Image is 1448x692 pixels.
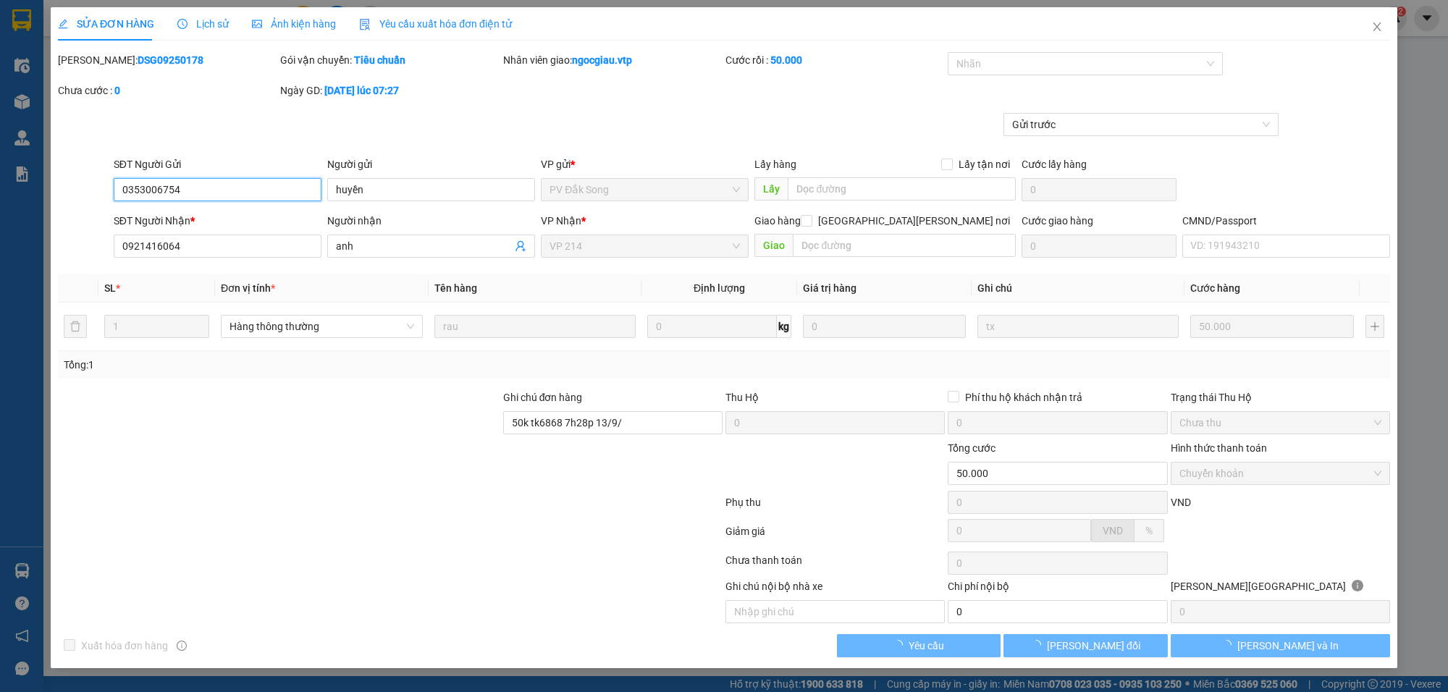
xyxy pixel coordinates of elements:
[1237,638,1339,654] span: [PERSON_NAME] và In
[694,282,745,294] span: Định lượng
[1022,235,1176,258] input: Cước giao hàng
[541,215,581,227] span: VP Nhận
[1179,463,1381,484] span: Chuyển khoản
[252,18,336,30] span: Ảnh kiện hàng
[1171,389,1390,405] div: Trạng thái Thu Hộ
[754,215,801,227] span: Giao hàng
[812,213,1016,229] span: [GEOGRAPHIC_DATA][PERSON_NAME] nơi
[359,18,512,30] span: Yêu cầu xuất hóa đơn điện tử
[359,19,371,30] img: icon
[754,177,788,201] span: Lấy
[64,357,559,373] div: Tổng: 1
[724,523,946,549] div: Giảm giá
[138,54,203,66] b: DSG09250178
[58,18,154,30] span: SỬA ĐƠN HÀNG
[177,641,187,651] span: info-circle
[221,282,275,294] span: Đơn vị tính
[725,392,759,403] span: Thu Hộ
[280,83,500,98] div: Ngày GD:
[354,54,405,66] b: Tiêu chuẩn
[959,389,1088,405] span: Phí thu hộ khách nhận trả
[177,19,188,29] span: clock-circle
[1103,525,1123,536] span: VND
[777,315,791,338] span: kg
[58,83,277,98] div: Chưa cước :
[75,638,174,654] span: Xuất hóa đơn hàng
[177,18,229,30] span: Lịch sử
[327,213,535,229] div: Người nhận
[1371,21,1383,33] span: close
[324,85,399,96] b: [DATE] lúc 07:27
[572,54,632,66] b: ngocgiau.vtp
[1221,640,1237,650] span: loading
[1365,315,1384,338] button: plus
[1145,525,1153,536] span: %
[58,19,68,29] span: edit
[64,315,87,338] button: delete
[1352,580,1363,591] span: info-circle
[948,442,995,454] span: Tổng cước
[1171,442,1267,454] label: Hình thức thanh toán
[1179,412,1381,434] span: Chưa thu
[114,213,321,229] div: SĐT Người Nhận
[837,634,1001,657] button: Yêu cầu
[972,274,1185,303] th: Ghi chú
[327,156,535,172] div: Người gửi
[58,52,277,68] div: [PERSON_NAME]:
[434,315,636,338] input: VD: Bàn, Ghế
[948,578,1167,600] div: Chi phí nội bộ
[754,234,793,257] span: Giao
[893,640,909,650] span: loading
[909,638,944,654] span: Yêu cầu
[541,156,749,172] div: VP gửi
[503,392,583,403] label: Ghi chú đơn hàng
[1022,178,1176,201] input: Cước lấy hàng
[1022,159,1087,170] label: Cước lấy hàng
[724,494,946,520] div: Phụ thu
[550,235,740,257] span: VP 214
[803,282,856,294] span: Giá trị hàng
[434,282,477,294] span: Tên hàng
[114,85,120,96] b: 0
[953,156,1016,172] span: Lấy tận nơi
[550,179,740,201] span: PV Đắk Song
[1012,114,1270,135] span: Gửi trước
[1357,7,1397,48] button: Close
[803,315,966,338] input: 0
[1171,497,1191,508] span: VND
[280,52,500,68] div: Gói vận chuyển:
[977,315,1179,338] input: Ghi Chú
[252,19,262,29] span: picture
[724,552,946,578] div: Chưa thanh toán
[793,234,1016,257] input: Dọc đường
[1190,282,1240,294] span: Cước hàng
[1047,638,1140,654] span: [PERSON_NAME] đổi
[725,600,945,623] input: Nhập ghi chú
[503,52,723,68] div: Nhân viên giao:
[1022,215,1093,227] label: Cước giao hàng
[1171,578,1390,600] div: [PERSON_NAME][GEOGRAPHIC_DATA]
[725,578,945,600] div: Ghi chú nội bộ nhà xe
[725,52,945,68] div: Cước rồi :
[515,240,526,252] span: user-add
[1190,315,1353,338] input: 0
[1171,634,1390,657] button: [PERSON_NAME] và In
[1031,640,1047,650] span: loading
[1003,634,1168,657] button: [PERSON_NAME] đổi
[104,282,116,294] span: SL
[114,156,321,172] div: SĐT Người Gửi
[503,411,723,434] input: Ghi chú đơn hàng
[1182,213,1390,229] div: CMND/Passport
[770,54,802,66] b: 50.000
[788,177,1016,201] input: Dọc đường
[230,316,414,337] span: Hàng thông thường
[754,159,796,170] span: Lấy hàng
